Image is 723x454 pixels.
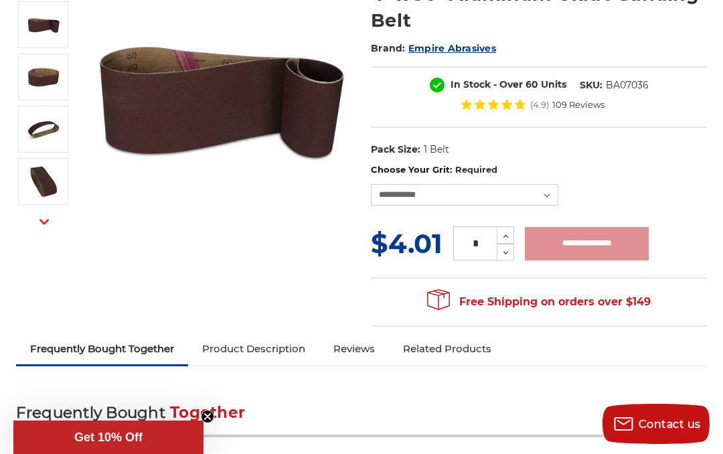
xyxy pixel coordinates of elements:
[371,227,443,260] span: $4.01
[424,143,449,157] dd: 1 Belt
[639,418,701,431] span: Contact us
[27,60,60,94] img: 4" x 36" AOX Sanding Belt
[170,403,245,422] span: Together
[526,78,538,90] span: 60
[371,163,707,177] label: Choose Your Grit:
[389,334,505,364] a: Related Products
[188,334,319,364] a: Product Description
[74,431,143,444] span: Get 10% Off
[451,78,491,90] span: In Stock
[580,78,602,92] dt: SKU:
[16,334,188,364] a: Frequently Bought Together
[427,289,651,315] span: Free Shipping on orders over $149
[16,403,165,422] span: Frequently Bought
[408,42,496,54] a: Empire Abrasives
[606,78,649,92] dd: BA07036
[371,143,420,157] dt: Pack Size:
[201,410,214,423] button: Close teaser
[28,208,60,236] button: Next
[455,164,497,175] small: Required
[371,42,406,54] span: Brand:
[493,78,523,90] span: - Over
[602,404,710,444] button: Contact us
[13,421,204,454] div: Get 10% OffClose teaser
[552,100,605,109] span: 109 Reviews
[27,165,60,198] img: 4" x 36" Sanding Belt - AOX
[530,100,549,109] span: (4.9)
[319,334,389,364] a: Reviews
[541,78,566,90] span: Units
[27,8,60,42] img: 4" x 36" Aluminum Oxide Sanding Belt
[27,112,60,146] img: 4" x 36" Sanding Belt - Aluminum Oxide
